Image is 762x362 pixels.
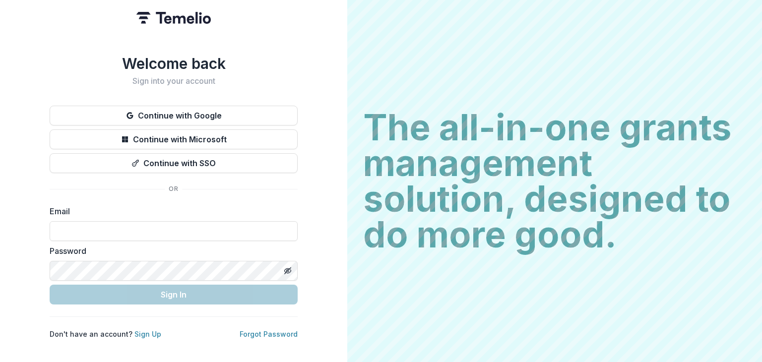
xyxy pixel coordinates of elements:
[134,330,161,338] a: Sign Up
[50,285,298,304] button: Sign In
[50,76,298,86] h2: Sign into your account
[50,205,292,217] label: Email
[50,106,298,125] button: Continue with Google
[50,129,298,149] button: Continue with Microsoft
[50,329,161,339] p: Don't have an account?
[280,263,296,279] button: Toggle password visibility
[136,12,211,24] img: Temelio
[50,153,298,173] button: Continue with SSO
[50,245,292,257] label: Password
[240,330,298,338] a: Forgot Password
[50,55,298,72] h1: Welcome back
